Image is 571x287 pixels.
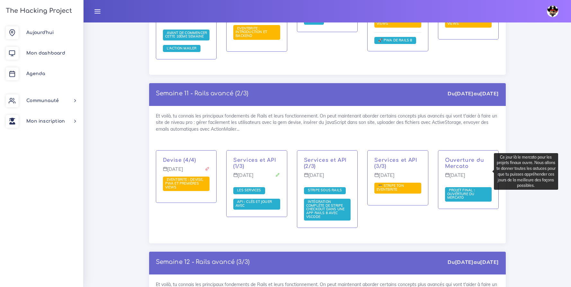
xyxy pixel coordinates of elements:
a: Les services [236,188,263,193]
a: Services et API (1/3) [233,157,276,169]
a: Stripe sous Rails [306,188,344,193]
p: [DATE] [374,173,421,183]
span: Agenda [26,71,45,76]
span: Eventbrite : Devise, PWA et premières views [165,177,204,189]
span: Les services [236,188,263,192]
a: Eventbrite : introduction et backend [236,26,267,38]
p: [DATE] [304,173,351,183]
div: Du au [448,90,499,97]
p: [DATE] [233,173,280,183]
span: Mon dashboard [26,51,65,56]
a: Semaine 12 - Rails avancé (3/3) [156,259,250,265]
p: [DATE] [163,167,210,177]
a: Eventbrite : Devise, PWA et premières views [165,178,204,189]
img: avatar [547,5,558,17]
a: Services et API (3/3) [374,157,417,169]
a: 🚀 PWA de Rails 8 [377,38,414,42]
div: Du au [448,258,499,266]
h3: The Hacking Project [4,7,72,14]
a: Avant de commencer cette 10ème semaine [165,31,207,39]
a: API : clés et jouer avec [236,200,272,208]
a: Semaine 11 - Rails avancé (2/3) [156,90,249,97]
strong: [DATE] [480,90,499,97]
strong: [DATE] [480,259,499,265]
div: Et voilà, tu connais les principaux fondements de Rails et leurs fonctionnement. On peut maintena... [149,106,506,243]
span: 💳 Stripe ton Eventbrite [377,183,404,192]
span: Stripe sous Rails [306,188,344,192]
a: Ouverture du Mercato [445,157,484,169]
a: Intégration complète de Stripe Checkout dans une app Rails 8 avec VSCode [306,200,345,219]
a: Projet final : ouverture du mercato [447,188,475,200]
span: Intégration complète de Stripe Checkout dans une app Rails 8 avec VSCode [306,199,345,219]
span: Communauté [26,98,59,103]
div: Ce jour là le mercato pour les projets finaux ouvre. Nous allons te donner toutes les astuces pou... [494,153,558,190]
a: Devise (4/4) [163,157,196,163]
strong: [DATE] [455,90,474,97]
a: 💳 Stripe ton Eventbrite [377,184,404,192]
span: Mon inscription [26,119,65,124]
a: L'Action Mailer [165,46,198,50]
span: Aujourd'hui [26,30,54,35]
span: API : clés et jouer avec [236,199,272,208]
a: Services et API (2/3) [304,157,347,169]
p: [DATE] [445,173,492,183]
strong: [DATE] [455,259,474,265]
